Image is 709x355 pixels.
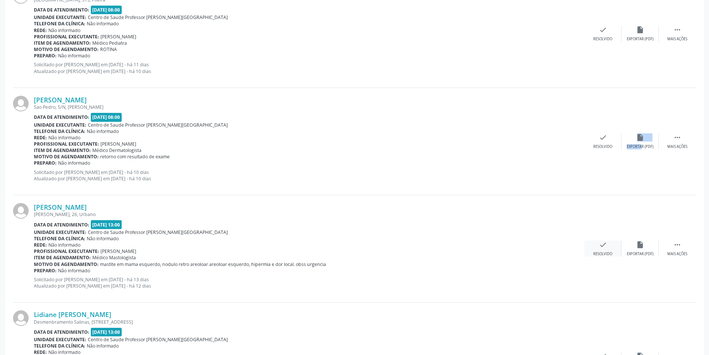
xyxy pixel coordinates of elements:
[13,203,29,219] img: img
[34,211,584,218] div: [PERSON_NAME], 26, Urbano
[636,26,644,34] i: insert_drive_file
[34,329,89,335] b: Data de atendimento:
[48,242,80,248] span: Não informado
[627,144,654,149] div: Exportar (PDF)
[48,134,80,141] span: Não informado
[636,241,644,249] i: insert_drive_file
[34,169,584,182] p: Solicitado por [PERSON_NAME] em [DATE] - há 10 dias Atualizado por [PERSON_NAME] em [DATE] - há 1...
[34,134,47,141] b: Rede:
[34,248,99,254] b: Profissional executante:
[34,235,85,242] b: Telefone da clínica:
[92,147,141,153] span: Médico Dermatologista
[91,6,122,14] span: [DATE] 08:00
[34,40,91,46] b: Item de agendamento:
[34,14,86,20] b: Unidade executante:
[34,267,57,274] b: Preparo:
[87,235,119,242] span: Não informado
[34,128,85,134] b: Telefone da clínica:
[34,153,99,160] b: Motivo de agendamento:
[627,251,654,257] div: Exportar (PDF)
[34,254,91,261] b: Item de agendamento:
[636,133,644,142] i: insert_drive_file
[58,53,90,59] span: Não informado
[667,144,687,149] div: Mais ações
[599,133,607,142] i: check
[34,122,86,128] b: Unidade executante:
[599,26,607,34] i: check
[100,34,136,40] span: [PERSON_NAME]
[34,46,99,53] b: Motivo de agendamento:
[34,222,89,228] b: Data de atendimento:
[58,267,90,274] span: Não informado
[92,40,127,46] span: Médico Pediatra
[34,114,89,120] b: Data de atendimento:
[100,153,170,160] span: retorno com resultado de exame
[100,261,326,267] span: mastite em mama esquerdo, nodulo retro areoloar areoloar esquerdo, hipermia e dor local. obss urg...
[88,229,228,235] span: Centro de Saude Professor [PERSON_NAME][GEOGRAPHIC_DATA]
[91,220,122,229] span: [DATE] 13:00
[34,104,584,110] div: Sao Pedro, S/N, [PERSON_NAME]
[34,343,85,349] b: Telefone da clínica:
[91,328,122,336] span: [DATE] 13:00
[673,133,681,142] i: 
[34,203,87,211] a: [PERSON_NAME]
[34,53,57,59] b: Preparo:
[673,26,681,34] i: 
[48,27,80,34] span: Não informado
[593,144,612,149] div: Resolvido
[87,343,119,349] span: Não informado
[667,251,687,257] div: Mais ações
[627,37,654,42] div: Exportar (PDF)
[34,96,87,104] a: [PERSON_NAME]
[88,122,228,128] span: Centro de Saude Professor [PERSON_NAME][GEOGRAPHIC_DATA]
[100,141,136,147] span: [PERSON_NAME]
[34,242,47,248] b: Rede:
[34,310,111,318] a: Lidiane [PERSON_NAME]
[34,261,99,267] b: Motivo de agendamento:
[593,251,612,257] div: Resolvido
[34,160,57,166] b: Preparo:
[34,147,91,153] b: Item de agendamento:
[34,319,584,325] div: Desmenbramento Salinas, [STREET_ADDRESS]
[34,7,89,13] b: Data de atendimento:
[58,160,90,166] span: Não informado
[34,27,47,34] b: Rede:
[34,20,85,27] b: Telefone da clínica:
[100,248,136,254] span: [PERSON_NAME]
[100,46,117,53] span: ROTINA
[13,310,29,326] img: img
[593,37,612,42] div: Resolvido
[92,254,136,261] span: Médico Mastologista
[667,37,687,42] div: Mais ações
[13,96,29,111] img: img
[87,128,119,134] span: Não informado
[34,141,99,147] b: Profissional executante:
[599,241,607,249] i: check
[91,113,122,121] span: [DATE] 08:00
[34,276,584,289] p: Solicitado por [PERSON_NAME] em [DATE] - há 13 dias Atualizado por [PERSON_NAME] em [DATE] - há 1...
[673,241,681,249] i: 
[88,336,228,343] span: Centro de Saude Professor [PERSON_NAME][GEOGRAPHIC_DATA]
[88,14,228,20] span: Centro de Saude Professor [PERSON_NAME][GEOGRAPHIC_DATA]
[87,20,119,27] span: Não informado
[34,61,584,74] p: Solicitado por [PERSON_NAME] em [DATE] - há 11 dias Atualizado por [PERSON_NAME] em [DATE] - há 1...
[34,336,86,343] b: Unidade executante:
[34,229,86,235] b: Unidade executante:
[34,34,99,40] b: Profissional executante:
